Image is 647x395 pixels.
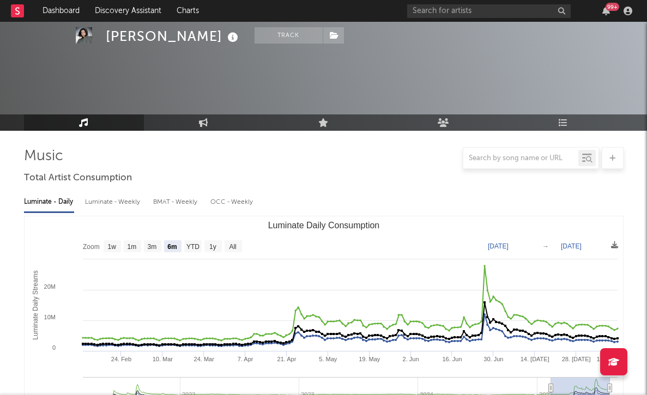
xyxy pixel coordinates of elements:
text: 1w [107,243,116,251]
text: 2. Jun [402,356,419,362]
text: 10. Mar [152,356,173,362]
text: 6m [167,243,177,251]
text: Luminate Daily Streams [31,270,39,339]
button: 99+ [602,7,610,15]
text: 14. [DATE] [520,356,549,362]
span: Total Artist Consumption [24,172,132,185]
text: 24. Mar [194,356,214,362]
input: Search for artists [407,4,571,18]
text: 21. Apr [277,356,296,362]
text: 5. May [319,356,337,362]
text: 1y [209,243,216,251]
text: 28. [DATE] [561,356,590,362]
text: [DATE] [561,242,582,250]
text: 0 [52,344,55,351]
text: 7. Apr [237,356,253,362]
text: 10M [44,314,55,320]
text: 30. Jun [483,356,503,362]
text: 11. A… [596,356,616,362]
text: → [542,242,549,250]
div: Luminate - Weekly [85,193,142,211]
div: Luminate - Daily [24,193,74,211]
text: 16. Jun [442,356,462,362]
text: Luminate Daily Consumption [268,221,379,230]
div: OCC - Weekly [210,193,254,211]
text: All [229,243,236,251]
input: Search by song name or URL [463,154,578,163]
div: [PERSON_NAME] [106,27,241,45]
text: 24. Feb [111,356,131,362]
text: 19. May [359,356,380,362]
text: [DATE] [488,242,509,250]
text: 20M [44,283,55,290]
text: 1m [127,243,136,251]
text: YTD [186,243,199,251]
div: 99 + [606,3,619,11]
text: 3m [147,243,156,251]
div: BMAT - Weekly [153,193,199,211]
text: Zoom [83,243,100,251]
button: Track [255,27,323,44]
